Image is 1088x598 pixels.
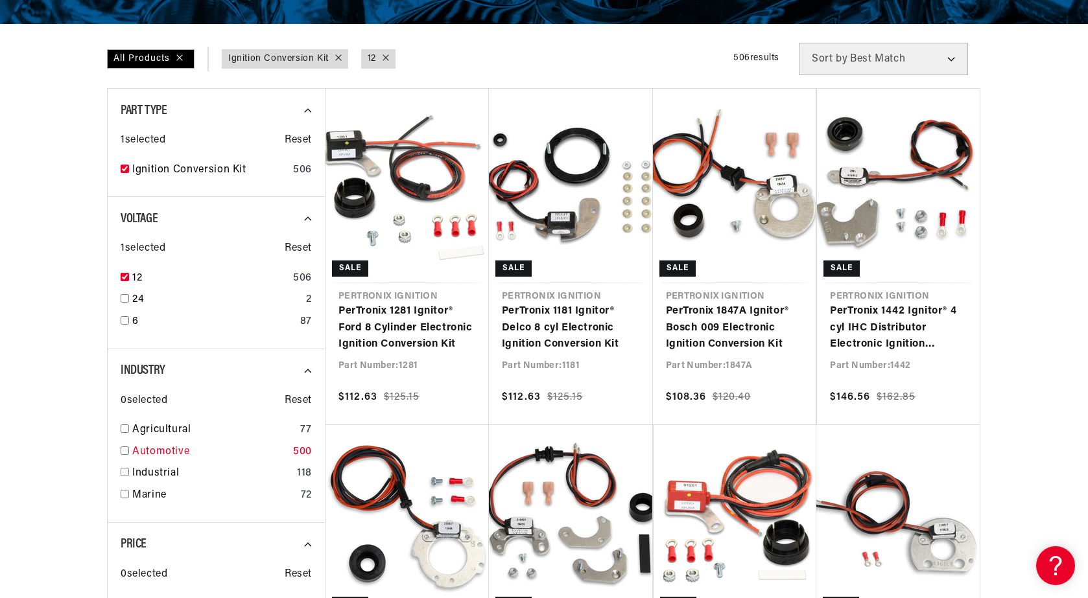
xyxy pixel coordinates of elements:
a: Marine [132,487,296,504]
div: 500 [293,444,312,461]
span: Industry [121,364,165,377]
span: Voltage [121,213,158,225]
a: Industrial [132,465,292,482]
a: PerTronix 1181 Ignitor® Delco 8 cyl Electronic Ignition Conversion Kit [502,303,640,353]
span: 1 selected [121,132,165,149]
span: 1 selected [121,240,165,257]
div: 118 [297,465,312,482]
span: Price [121,538,147,551]
span: 0 selected [121,393,167,409]
div: All Products [107,49,195,69]
span: Part Type [121,104,167,117]
span: Reset [285,132,312,149]
span: 0 selected [121,566,167,583]
span: Reset [285,393,312,409]
span: Reset [285,240,312,257]
a: Agricultural [132,422,295,439]
a: PerTronix 1442 Ignitor® 4 cyl IHC Distributor Electronic Ignition Conversion Kit [830,303,967,353]
a: 6 [132,314,295,330]
a: Ignition Conversion Kit [132,162,288,179]
div: 506 [293,162,312,179]
a: PerTronix 1847A Ignitor® Bosch 009 Electronic Ignition Conversion Kit [666,303,803,353]
span: Reset [285,566,312,583]
div: 506 [293,270,312,287]
a: PerTronix 1281 Ignitor® Ford 8 Cylinder Electronic Ignition Conversion Kit [338,303,476,353]
div: 77 [300,422,312,439]
select: Sort by [799,43,968,75]
a: 12 [368,52,376,66]
a: 12 [132,270,288,287]
span: Sort by [812,54,847,64]
div: 2 [306,292,312,308]
div: 87 [300,314,312,330]
a: Ignition Conversion Kit [228,52,329,66]
a: Automotive [132,444,288,461]
a: 24 [132,292,301,308]
span: 506 results [733,53,779,63]
div: 72 [301,487,312,504]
